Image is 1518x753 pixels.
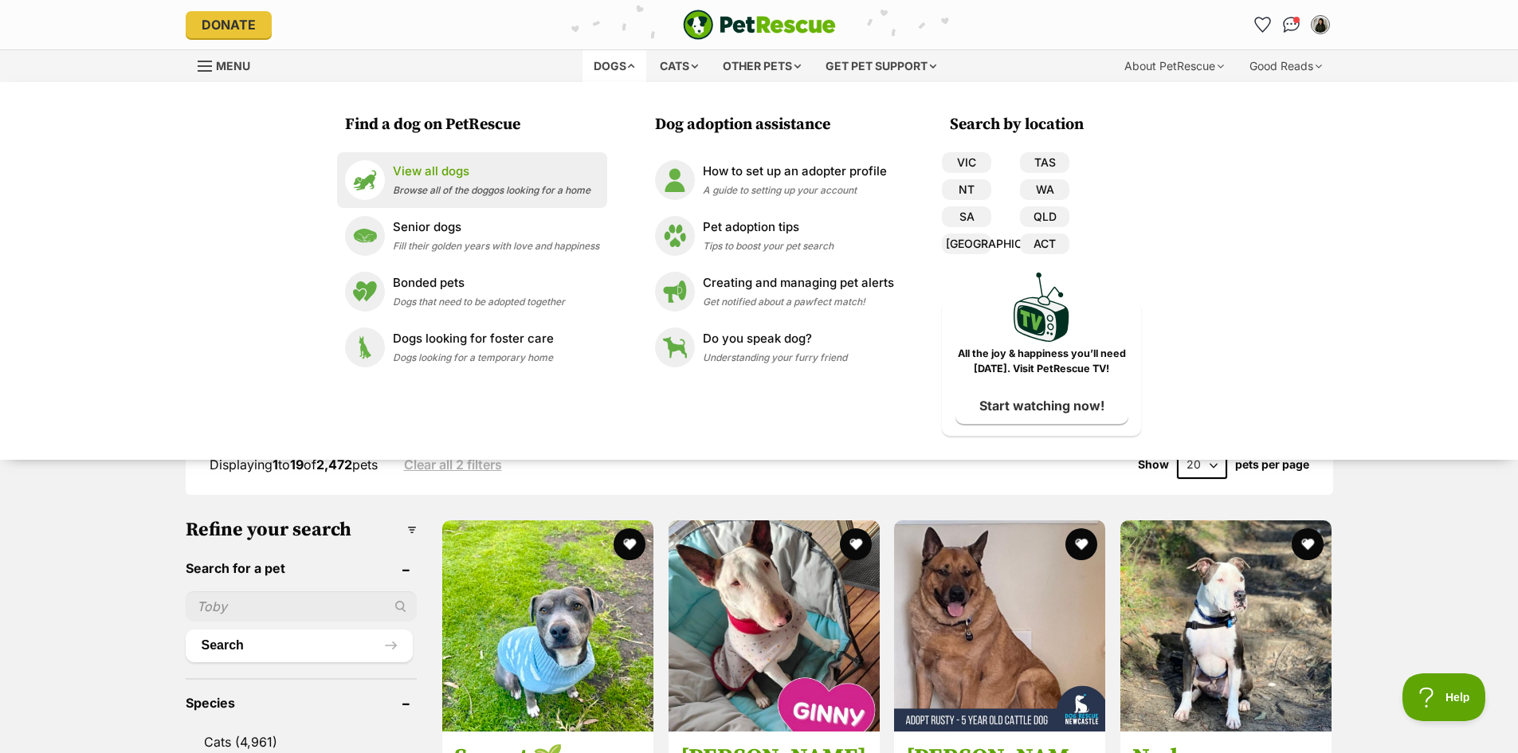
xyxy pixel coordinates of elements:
[703,184,857,196] span: A guide to setting up your account
[345,160,385,200] img: View all dogs
[712,50,812,82] div: Other pets
[655,327,894,367] a: Do you speak dog? Do you speak dog? Understanding your furry friend
[1250,12,1276,37] a: Favourites
[839,528,871,560] button: favourite
[669,520,880,731] img: Ginny - Bull Terrier Dog
[1279,12,1304,37] a: Conversations
[814,50,947,82] div: Get pet support
[210,457,378,473] span: Displaying to of pets
[316,457,352,473] strong: 2,472
[942,233,991,254] a: [GEOGRAPHIC_DATA]
[393,163,590,181] p: View all dogs
[393,184,590,196] span: Browse all of the doggos looking for a home
[683,10,836,40] a: PetRescue
[345,216,599,256] a: Senior dogs Senior dogs Fill their golden years with love and happiness
[1120,520,1332,731] img: Nudge - American Staffordshire Terrier Dog
[703,296,865,308] span: Get notified about a pawfect match!
[655,216,695,256] img: Pet adoption tips
[393,330,554,348] p: Dogs looking for foster care
[290,457,304,473] strong: 19
[393,274,565,292] p: Bonded pets
[216,59,250,73] span: Menu
[393,296,565,308] span: Dogs that need to be adopted together
[582,50,646,82] div: Dogs
[655,160,695,200] img: How to set up an adopter profile
[345,272,385,312] img: Bonded pets
[1020,206,1069,227] a: QLD
[649,50,709,82] div: Cats
[393,218,599,237] p: Senior dogs
[186,629,413,661] button: Search
[345,216,385,256] img: Senior dogs
[1250,12,1333,37] ul: Account quick links
[942,206,991,227] a: SA
[1020,179,1069,200] a: WA
[655,114,902,136] h3: Dog adoption assistance
[1014,273,1069,342] img: PetRescue TV logo
[703,351,847,363] span: Understanding your furry friend
[186,519,417,541] h3: Refine your search
[614,528,645,560] button: favourite
[894,520,1105,731] img: Rusty - 5 Year Old Cattle Dog - Australian Cattle Dog
[950,114,1141,136] h3: Search by location
[345,160,599,200] a: View all dogs View all dogs Browse all of the doggos looking for a home
[942,152,991,173] a: VIC
[1020,233,1069,254] a: ACT
[1402,673,1486,721] iframe: Help Scout Beacon - Open
[1020,152,1069,173] a: TAS
[393,351,553,363] span: Dogs looking for a temporary home
[273,457,278,473] strong: 1
[1283,17,1300,33] img: chat-41dd97257d64d25036548639549fe6c8038ab92f7586957e7f3b1b290dea8141.svg
[703,218,834,237] p: Pet adoption tips
[1292,528,1324,560] button: favourite
[703,330,847,348] p: Do you speak dog?
[1238,50,1333,82] div: Good Reads
[393,240,599,252] span: Fill their golden years with love and happiness
[186,11,272,38] a: Donate
[404,457,502,472] a: Clear all 2 filters
[655,327,695,367] img: Do you speak dog?
[198,50,261,79] a: Menu
[186,561,417,575] header: Search for a pet
[345,114,607,136] h3: Find a dog on PetRescue
[1308,12,1333,37] button: My account
[442,520,653,731] img: Sprout 🌱 - Shar Pei x Staffordshire Bull Terrier Dog
[655,272,695,312] img: Creating and managing pet alerts
[1138,458,1169,471] span: Show
[1113,50,1235,82] div: About PetRescue
[1065,528,1097,560] button: favourite
[683,10,836,40] img: logo-e224e6f780fb5917bec1dbf3a21bbac754714ae5b6737aabdf751b685950b380.svg
[954,347,1129,377] p: All the joy & happiness you’ll need [DATE]. Visit PetRescue TV!
[703,274,894,292] p: Creating and managing pet alerts
[703,240,834,252] span: Tips to boost your pet search
[655,272,894,312] a: Creating and managing pet alerts Creating and managing pet alerts Get notified about a pawfect ma...
[955,387,1128,424] a: Start watching now!
[1312,17,1328,33] img: Cloe Taylor profile pic
[655,160,894,200] a: How to set up an adopter profile How to set up an adopter profile A guide to setting up your account
[345,272,599,312] a: Bonded pets Bonded pets Dogs that need to be adopted together
[655,216,894,256] a: Pet adoption tips Pet adoption tips Tips to boost your pet search
[186,591,417,622] input: Toby
[703,163,887,181] p: How to set up an adopter profile
[1235,458,1309,471] label: pets per page
[345,327,385,367] img: Dogs looking for foster care
[942,179,991,200] a: NT
[186,696,417,710] header: Species
[345,327,599,367] a: Dogs looking for foster care Dogs looking for foster care Dogs looking for a temporary home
